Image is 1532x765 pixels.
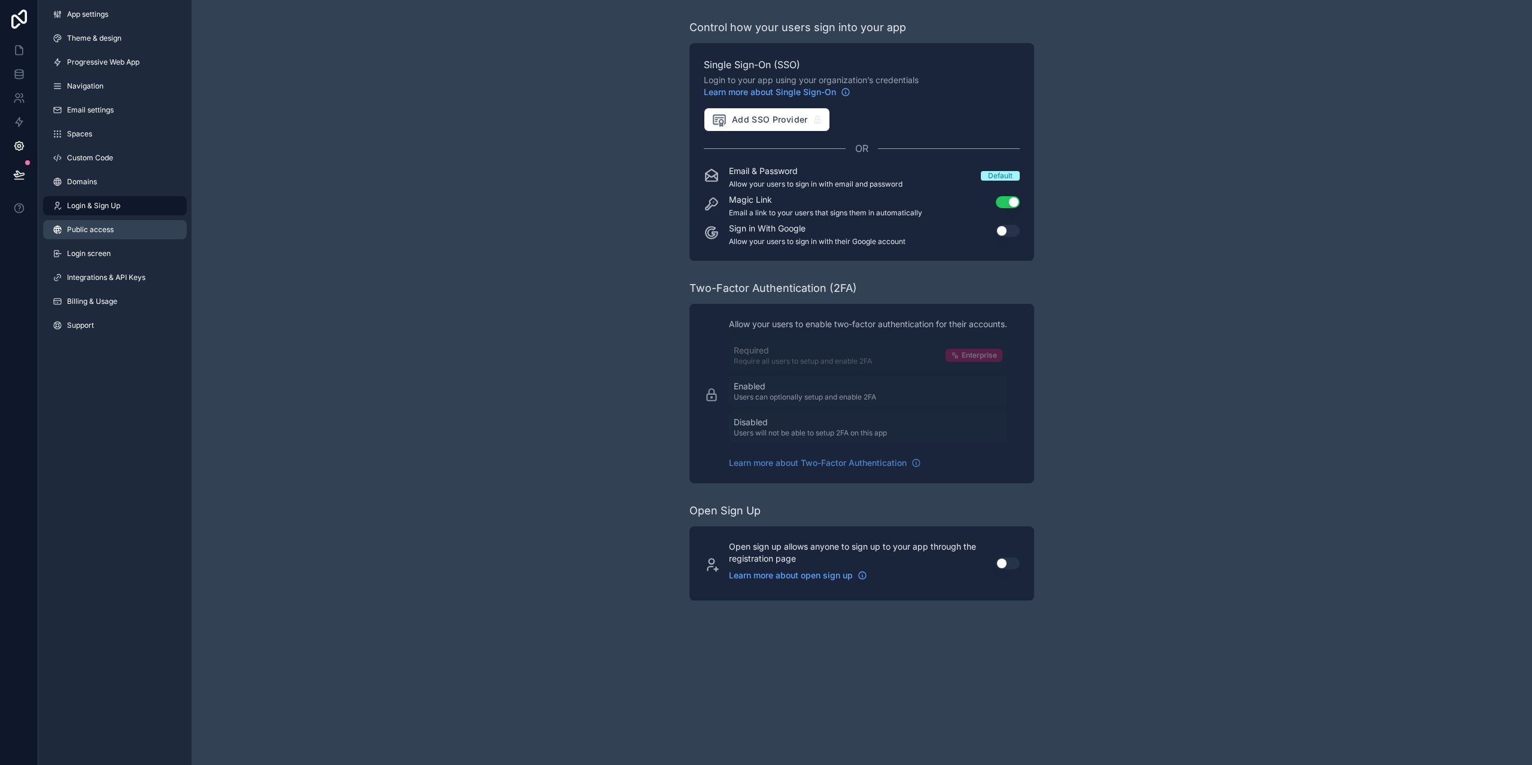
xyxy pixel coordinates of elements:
p: Email & Password [729,165,902,177]
p: Magic Link [729,194,922,206]
span: Login to your app using your organization’s credentials [704,74,1020,98]
p: Sign in With Google [729,223,905,234]
span: App settings [67,10,108,19]
span: Learn more about open sign up [729,569,853,581]
a: Learn more about Two-Factor Authentication [729,457,921,469]
a: Public access [43,220,187,239]
p: Required [734,345,872,356]
a: App settings [43,5,187,24]
span: Single Sign-On (SSO) [704,57,1020,72]
span: Learn more about Two-Factor Authentication [729,457,907,469]
a: Custom Code [43,148,187,167]
div: Open Sign Up [689,502,761,519]
span: Learn more about Single Sign-On [704,86,836,98]
span: Email settings [67,105,114,115]
a: Spaces [43,124,187,144]
a: Billing & Usage [43,292,187,311]
span: Enterprise [962,351,997,360]
button: Add SSO Provider [704,108,830,132]
p: Users can optionally setup and enable 2FA [734,392,876,402]
span: Login screen [67,249,111,258]
span: Navigation [67,81,104,91]
span: Support [67,321,94,330]
span: Theme & design [67,33,121,43]
p: Email a link to your users that signs them in automatically [729,208,922,218]
p: Allow your users to sign in with email and password [729,179,902,189]
span: Integrations & API Keys [67,273,145,282]
a: Progressive Web App [43,53,187,72]
a: Theme & design [43,29,187,48]
div: Default [988,171,1013,181]
p: Open sign up allows anyone to sign up to your app through the registration page [729,541,981,565]
a: Domains [43,172,187,191]
span: Custom Code [67,153,113,163]
a: Support [43,316,187,335]
a: Learn more about Single Sign-On [704,86,850,98]
p: Allow your users to sign in with their Google account [729,237,905,246]
span: Add SSO Provider [712,112,808,127]
p: Allow your users to enable two-factor authentication for their accounts. [729,318,1007,330]
div: Control how your users sign into your app [689,19,906,36]
span: Login & Sign Up [67,201,120,211]
span: Public access [67,225,114,234]
p: Enabled [734,380,876,392]
a: Navigation [43,77,187,96]
div: Two-Factor Authentication (2FA) [689,280,857,297]
a: Learn more about open sign up [729,569,867,581]
span: Spaces [67,129,92,139]
span: Domains [67,177,97,187]
a: Login & Sign Up [43,196,187,215]
p: Require all users to setup and enable 2FA [734,356,872,366]
span: OR [855,141,868,156]
p: Users will not be able to setup 2FA on this app [734,428,887,438]
span: Billing & Usage [67,297,117,306]
a: Login screen [43,244,187,263]
span: Progressive Web App [67,57,139,67]
a: Integrations & API Keys [43,268,187,287]
a: Email settings [43,100,187,120]
p: Disabled [734,416,887,428]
